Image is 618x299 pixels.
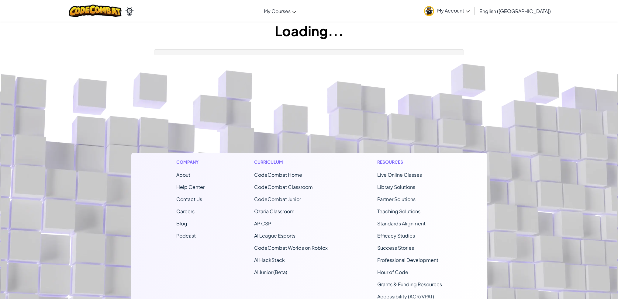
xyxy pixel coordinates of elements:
[377,245,414,251] a: Success Stories
[476,3,554,19] a: English ([GEOGRAPHIC_DATA])
[254,184,313,190] a: CodeCombat Classroom
[176,172,190,178] a: About
[377,208,420,214] a: Teaching Solutions
[261,3,299,19] a: My Courses
[176,184,205,190] a: Help Center
[377,257,438,263] a: Professional Development
[176,220,187,227] a: Blog
[254,245,328,251] a: CodeCombat Worlds on Roblox
[254,208,295,214] a: Ozaria Classroom
[176,159,205,165] h1: Company
[424,6,434,16] img: avatar
[254,196,301,202] a: CodeCombat Junior
[479,8,551,14] span: English ([GEOGRAPHIC_DATA])
[377,159,442,165] h1: Resources
[264,8,291,14] span: My Courses
[69,5,122,17] img: CodeCombat logo
[421,1,473,20] a: My Account
[377,232,415,239] a: Efficacy Studies
[176,208,195,214] a: Careers
[176,232,196,239] a: Podcast
[377,172,422,178] a: Live Online Classes
[377,184,415,190] a: Library Solutions
[254,232,295,239] a: AI League Esports
[254,220,271,227] a: AP CSP
[377,281,442,287] a: Grants & Funding Resources
[254,172,302,178] span: CodeCombat Home
[125,6,134,16] img: Ozaria
[254,269,287,275] a: AI Junior (Beta)
[254,257,285,263] a: AI HackStack
[437,7,470,14] span: My Account
[377,196,416,202] a: Partner Solutions
[254,159,328,165] h1: Curriculum
[377,220,426,227] a: Standards Alignment
[176,196,202,202] span: Contact Us
[377,269,408,275] a: Hour of Code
